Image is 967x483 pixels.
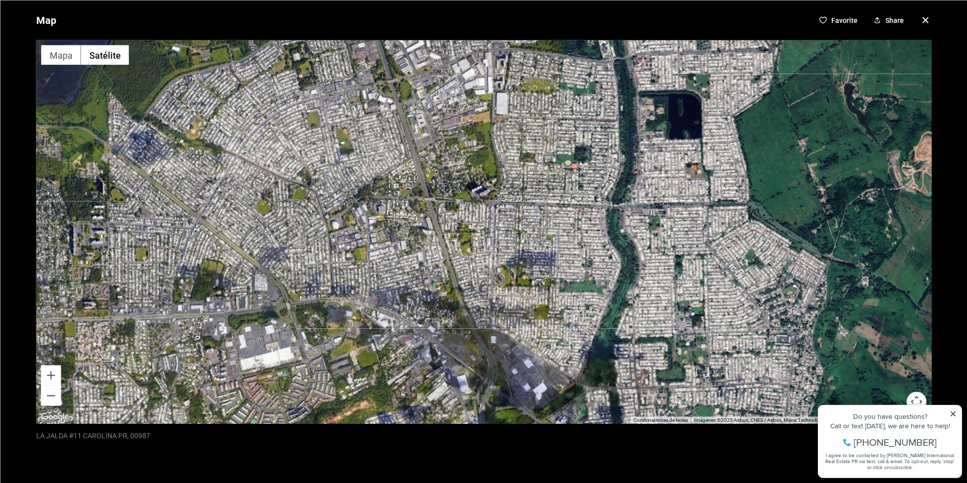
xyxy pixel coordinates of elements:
p: Share [885,16,903,24]
button: Alejar [41,386,61,405]
a: Abrir esta área en Google Maps (se abre en una ventana nueva) [38,410,71,423]
span: I agree to be contacted by [PERSON_NAME] International Real Estate PR via text, call & email. To ... [12,61,142,80]
a: Condiciones (se abre en una nueva pestaña) [833,417,861,422]
span: [PHONE_NUMBER] [41,47,124,57]
span: Imágenes ©2025 Airbus, CNES / Airbus, Maxar Technologies [694,417,827,422]
button: Combinaciones de teclas [633,416,688,423]
p: Map [36,10,56,30]
p: LA JALDA #11 CAROLINA PR, 00987 [36,431,150,439]
a: Informar un error en el mapa [867,417,928,422]
div: Do you have questions? [10,22,144,29]
button: Acercar [41,365,61,385]
div: Call or text [DATE], we are here to help! [10,32,144,39]
button: Mostrar imágenes satelitales [81,45,129,65]
button: Mostrar mapa de calles [41,45,81,65]
button: Favorite [815,12,861,28]
img: Google [38,410,71,423]
button: Share [869,12,907,28]
p: Favorite [831,16,857,24]
button: Controles de visualización del mapa [906,391,926,411]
